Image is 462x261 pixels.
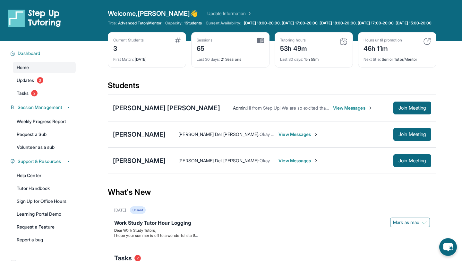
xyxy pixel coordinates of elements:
[18,158,61,165] span: Support & Resources
[13,75,76,86] a: Updates3
[364,53,431,62] div: Senior Tutor/Mentor
[368,105,373,111] img: Chevron-Right
[114,233,198,238] span: I hope your summer is off to a wonderful start!
[280,53,347,62] div: 15h 59m
[260,131,458,137] span: Okay lo veo a las 6:30, para los [PERSON_NAME] de las sesiones las 6 todavía trabaja para usted?
[31,90,38,96] span: 2
[13,195,76,207] a: Sign Up for Office Hours
[17,77,34,84] span: Updates
[114,208,126,213] div: [DATE]
[178,131,259,137] span: [PERSON_NAME] Del [PERSON_NAME] :
[278,157,319,164] span: View Messages
[184,21,202,26] span: 1 Students
[423,38,431,45] img: card
[393,102,431,114] button: Join Meeting
[18,104,62,111] span: Session Management
[114,219,430,228] div: Work Study Tutor Hour Logging
[108,9,198,18] span: Welcome, [PERSON_NAME] 👋
[260,158,337,163] span: Okay suena bien! Hablamos pronto 😊
[246,10,252,17] img: Chevron Right
[17,64,29,71] span: Home
[108,21,117,26] span: Title:
[15,158,72,165] button: Support & Resources
[15,104,72,111] button: Session Management
[13,129,76,140] a: Request a Sub
[280,43,307,53] div: 53h 49m
[113,156,166,165] div: [PERSON_NAME]
[113,43,144,53] div: 3
[197,43,213,53] div: 65
[393,219,419,226] span: Mark as read
[114,228,156,233] span: Dear Work Study Tutors,
[313,158,319,163] img: Chevron-Right
[13,141,76,153] a: Volunteer as a sub
[113,38,144,43] div: Current Students
[398,132,426,136] span: Join Meeting
[165,21,183,26] span: Capacity:
[364,57,381,62] span: Next title :
[364,43,402,53] div: 46h 11m
[113,130,166,139] div: [PERSON_NAME]
[13,62,76,73] a: Home
[118,21,161,26] span: Advanced Tutor/Mentor
[17,90,29,96] span: Tasks
[422,220,427,225] img: Mark as read
[197,57,220,62] span: Last 30 days :
[113,53,181,62] div: [DATE]
[313,132,319,137] img: Chevron-Right
[13,208,76,220] a: Learning Portal Demo
[113,57,134,62] span: First Match :
[390,218,430,227] button: Mark as read
[8,9,61,27] img: logo
[130,206,145,214] div: Unread
[37,77,43,84] span: 3
[398,106,426,110] span: Join Meeting
[364,38,402,43] div: Hours until promotion
[175,38,181,43] img: card
[13,87,76,99] a: Tasks2
[333,105,373,111] span: View Messages
[280,57,303,62] span: Last 30 days :
[340,38,347,45] img: card
[233,105,247,111] span: Admin :
[393,128,431,141] button: Join Meeting
[257,38,264,43] img: card
[13,170,76,181] a: Help Center
[18,50,40,57] span: Dashboard
[113,104,220,113] div: [PERSON_NAME] [PERSON_NAME]
[207,10,252,17] a: Update Information
[278,131,319,138] span: View Messages
[178,158,259,163] span: [PERSON_NAME] Del [PERSON_NAME] :
[13,183,76,194] a: Tutor Handbook
[398,159,426,163] span: Join Meeting
[15,50,72,57] button: Dashboard
[197,53,264,62] div: 21 Sessions
[13,234,76,246] a: Report a bug
[108,80,436,94] div: Students
[393,154,431,167] button: Join Meeting
[206,21,241,26] span: Current Availability:
[243,21,433,26] a: [DATE] 18:00-20:00, [DATE] 17:00-20:00, [DATE] 18:00-20:00, [DATE] 17:00-20:00, [DATE] 15:00-20:00
[439,238,457,256] button: chat-button
[13,221,76,233] a: Request a Feature
[108,178,436,206] div: What's New
[244,21,432,26] span: [DATE] 18:00-20:00, [DATE] 17:00-20:00, [DATE] 18:00-20:00, [DATE] 17:00-20:00, [DATE] 15:00-20:00
[280,38,307,43] div: Tutoring hours
[197,38,213,43] div: Sessions
[13,116,76,127] a: Weekly Progress Report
